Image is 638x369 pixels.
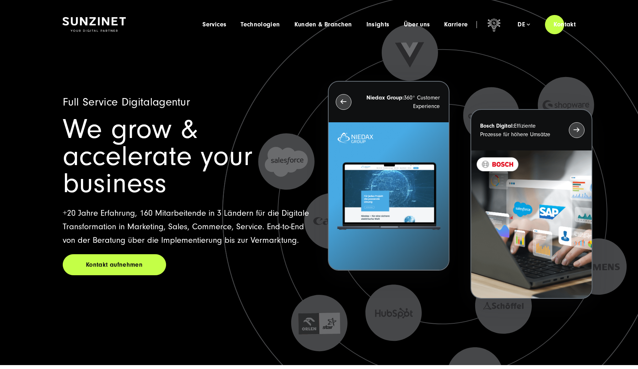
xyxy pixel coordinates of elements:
[63,96,190,108] span: Full Service Digitalagentur
[480,122,556,139] p: Effiziente Prozesse für höhere Umsätze
[62,17,126,32] img: SUNZINET Full Service Digital Agentur
[471,150,591,298] img: BOSCH - Kundeprojekt - Digital Transformation Agentur SUNZINET
[518,21,530,28] div: de
[366,21,390,28] a: Insights
[63,206,311,247] p: +20 Jahre Erfahrung, 160 Mitarbeitende in 3 Ländern für die Digitale Transformation in Marketing,...
[364,93,440,111] p: 360° Customer Experience
[328,81,449,271] button: Niedax Group:360° Customer Experience Letztes Projekt von Niedax. Ein Laptop auf dem die Niedax W...
[470,109,592,299] button: Bosch Digital:Effiziente Prozesse für höhere Umsätze BOSCH - Kundeprojekt - Digital Transformatio...
[63,116,311,197] h1: We grow & accelerate your business
[404,21,430,28] a: Über uns
[294,21,352,28] a: Kunden & Branchen
[545,14,584,35] a: Kontakt
[63,254,166,275] a: Kontakt aufnehmen
[366,94,404,101] strong: Niedax Group:
[480,123,514,129] strong: Bosch Digital:
[241,21,280,28] a: Technologien
[444,21,468,28] a: Karriere
[202,21,226,28] a: Services
[329,122,449,270] img: Letztes Projekt von Niedax. Ein Laptop auf dem die Niedax Website geöffnet ist, auf blauem Hinter...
